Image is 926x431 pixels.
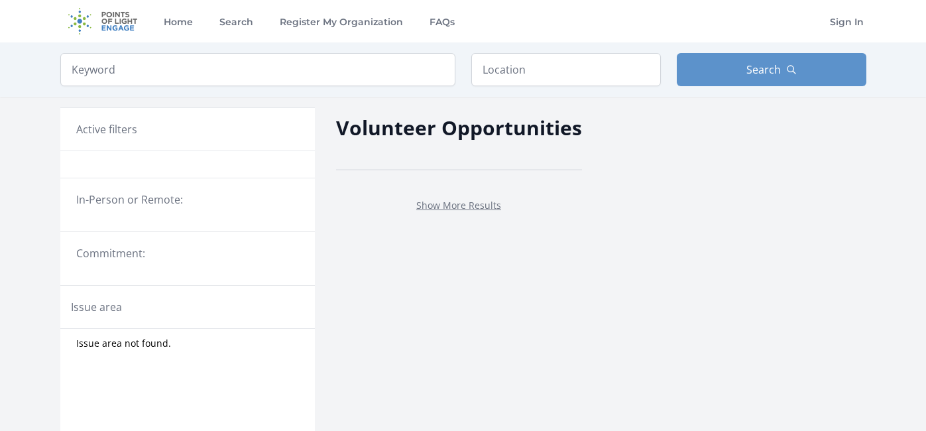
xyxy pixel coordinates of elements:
button: Search [677,53,866,86]
legend: In-Person or Remote: [76,192,299,208]
legend: Issue area [71,299,122,315]
a: Show More Results [416,199,501,212]
input: Location [471,53,661,86]
legend: Commitment: [76,245,299,261]
span: Issue area not found. [76,337,171,350]
h3: Active filters [76,121,137,137]
h2: Volunteer Opportunities [336,113,582,143]
input: Keyword [60,53,455,86]
span: Search [746,62,781,78]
